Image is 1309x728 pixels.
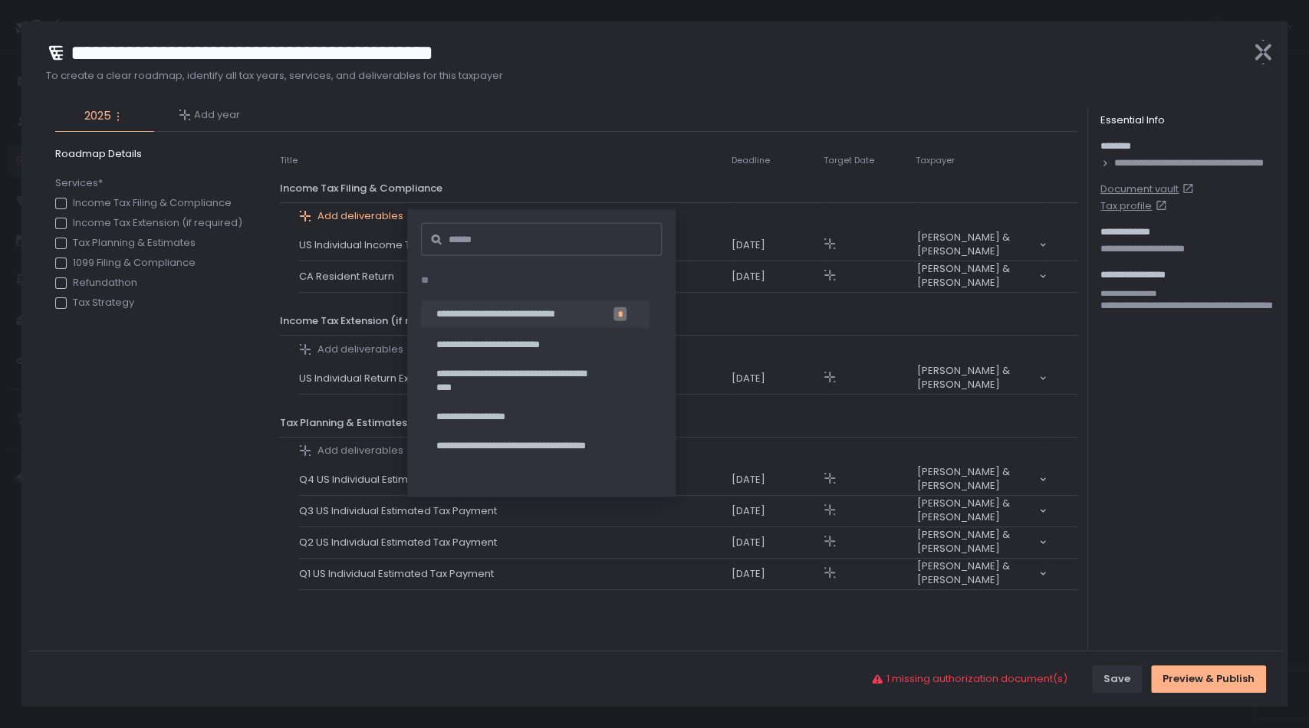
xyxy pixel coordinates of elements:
[916,497,1038,524] span: [PERSON_NAME] & [PERSON_NAME]
[1103,672,1130,686] div: Save
[55,176,242,190] span: Services*
[730,496,822,527] td: [DATE]
[916,262,1038,290] span: [PERSON_NAME] & [PERSON_NAME]
[916,493,1038,494] input: Search for option
[280,415,407,430] span: Tax Planning & Estimates
[317,209,403,223] span: Add deliverables
[730,261,822,293] td: [DATE]
[916,231,1038,258] span: [PERSON_NAME] & [PERSON_NAME]
[1100,113,1275,127] div: Essential Info
[1151,665,1266,693] button: Preview & Publish
[46,69,1238,83] span: To create a clear roadmap, identify all tax years, services, and deliverables for this taxpayer
[914,147,1048,175] th: Taxpayer
[730,147,822,175] th: Deadline
[915,231,1047,260] div: Search for option
[1100,182,1275,196] a: Document vault
[84,107,111,125] span: 2025
[916,465,1038,493] span: [PERSON_NAME] & [PERSON_NAME]
[1100,199,1275,213] a: Tax profile
[299,473,504,487] span: Q4 US Individual Estimated Tax Payment
[916,524,1038,526] input: Search for option
[822,147,914,175] th: Target Date
[730,527,822,559] td: [DATE]
[179,108,240,122] button: Add year
[730,363,822,395] td: [DATE]
[916,587,1038,589] input: Search for option
[916,392,1038,393] input: Search for option
[730,559,822,590] td: [DATE]
[916,559,1038,587] span: [PERSON_NAME] & [PERSON_NAME]
[915,559,1047,589] div: Search for option
[915,497,1047,526] div: Search for option
[299,372,452,385] span: US Individual Return Extension
[916,364,1038,392] span: [PERSON_NAME] & [PERSON_NAME]
[886,672,1067,686] span: 1 missing authorization document(s)
[915,364,1047,393] div: Search for option
[299,536,503,549] span: Q2 US Individual Estimated Tax Payment
[916,528,1038,556] span: [PERSON_NAME] & [PERSON_NAME]
[915,465,1047,494] div: Search for option
[280,313,452,328] span: Income Tax Extension (if required)
[280,181,442,195] span: Income Tax Filing & Compliance
[730,230,822,261] td: [DATE]
[915,528,1047,557] div: Search for option
[730,464,822,496] td: [DATE]
[299,567,500,581] span: Q1 US Individual Estimated Tax Payment
[916,556,1038,557] input: Search for option
[317,444,403,457] span: Add deliverables
[916,290,1038,291] input: Search for option
[55,147,248,161] span: Roadmap Details
[1092,665,1142,693] button: Save
[915,262,1047,291] div: Search for option
[299,270,400,284] span: CA Resident Return
[299,504,503,518] span: Q3 US Individual Estimated Tax Payment
[299,238,462,252] span: US Individual Income Tax Return
[279,147,298,175] th: Title
[1163,672,1255,686] div: Preview & Publish
[916,258,1038,260] input: Search for option
[317,343,403,356] span: Add deliverables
